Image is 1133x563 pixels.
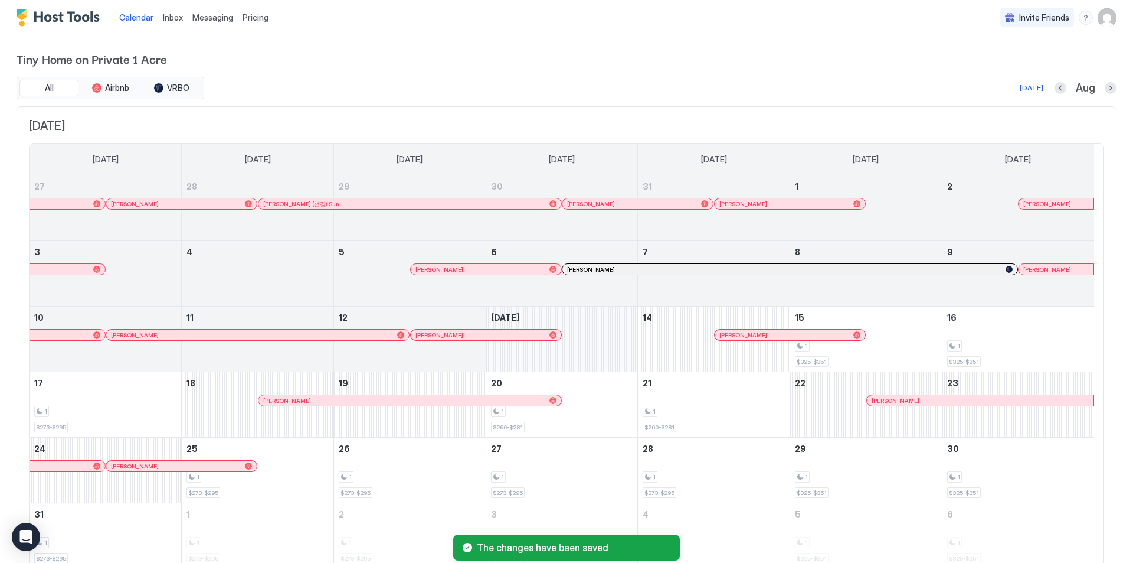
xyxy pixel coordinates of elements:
[942,307,1094,372] td: August 16, 2025
[638,175,790,241] td: July 31, 2025
[339,378,348,388] span: 19
[142,80,201,96] button: VRBO
[34,247,40,257] span: 3
[491,247,497,257] span: 6
[30,175,181,197] a: July 27, 2025
[790,372,942,438] td: August 22, 2025
[643,509,649,519] span: 4
[105,83,129,93] span: Airbnb
[638,175,790,197] a: July 31, 2025
[163,11,183,24] a: Inbox
[644,424,674,431] span: $260-$281
[638,307,790,372] td: August 14, 2025
[1055,82,1066,94] button: Previous month
[30,372,182,438] td: August 17, 2025
[34,378,43,388] span: 17
[949,489,979,497] span: $325-$351
[17,50,1116,67] span: Tiny Home on Private 1 Acre
[567,266,615,274] span: [PERSON_NAME]
[339,313,348,323] span: 12
[638,438,790,503] td: August 28, 2025
[486,307,638,328] a: August 13, 2025
[334,438,486,460] a: August 26, 2025
[333,372,486,438] td: August 19, 2025
[167,83,189,93] span: VRBO
[853,154,879,165] span: [DATE]
[339,509,344,519] span: 2
[1023,266,1089,274] div: [PERSON_NAME]
[34,444,45,454] span: 24
[942,175,1094,197] a: August 2, 2025
[942,241,1094,263] a: August 9, 2025
[186,247,192,257] span: 4
[790,438,942,460] a: August 29, 2025
[186,509,190,519] span: 1
[638,372,790,394] a: August 21, 2025
[333,175,486,241] td: July 29, 2025
[790,438,942,503] td: August 29, 2025
[643,378,651,388] span: 21
[17,9,105,27] a: Host Tools Logo
[790,241,942,307] td: August 8, 2025
[111,463,252,470] div: [PERSON_NAME]
[1098,8,1116,27] div: User profile
[233,144,283,175] a: Monday
[81,80,140,96] button: Airbnb
[493,489,523,497] span: $273-$295
[334,241,486,263] a: August 5, 2025
[34,181,45,191] span: 27
[486,438,638,460] a: August 27, 2025
[182,175,333,197] a: July 28, 2025
[111,463,159,470] span: [PERSON_NAME]
[182,372,333,394] a: August 18, 2025
[477,542,670,554] span: The changes have been saved
[182,307,333,328] a: August 11, 2025
[30,307,182,372] td: August 10, 2025
[567,266,1013,274] div: [PERSON_NAME]
[486,372,638,394] a: August 20, 2025
[263,397,556,405] div: [PERSON_NAME]
[491,509,497,519] span: 3
[340,489,371,497] span: $273-$295
[1019,12,1069,23] span: Invite Friends
[942,438,1094,460] a: August 30, 2025
[263,200,556,208] div: ⁨[PERSON_NAME] (선경)⁩ Sun
[942,438,1094,503] td: August 30, 2025
[30,438,181,460] a: August 24, 2025
[644,489,674,497] span: $273-$295
[119,12,153,22] span: Calendar
[501,473,504,481] span: 1
[957,342,960,350] span: 1
[486,372,638,438] td: August 20, 2025
[30,372,181,394] a: August 17, 2025
[1023,266,1071,274] span: [PERSON_NAME]
[415,331,556,339] div: [PERSON_NAME]
[993,144,1043,175] a: Saturday
[349,473,352,481] span: 1
[942,372,1094,394] a: August 23, 2025
[653,408,656,415] span: 1
[182,241,333,263] a: August 4, 2025
[797,489,827,497] span: $325-$351
[30,307,181,328] a: August 10, 2025
[719,200,860,208] div: [PERSON_NAME]
[790,503,942,525] a: September 5, 2025
[689,144,739,175] a: Thursday
[1079,11,1093,25] div: menu
[385,144,434,175] a: Tuesday
[36,424,66,431] span: $273-$295
[334,307,486,328] a: August 12, 2025
[182,175,334,241] td: July 28, 2025
[334,503,486,525] a: September 2, 2025
[186,313,194,323] span: 11
[93,154,119,165] span: [DATE]
[790,241,942,263] a: August 8, 2025
[942,372,1094,438] td: August 23, 2025
[638,307,790,328] a: August 14, 2025
[30,503,181,525] a: August 31, 2025
[333,438,486,503] td: August 26, 2025
[805,473,808,481] span: 1
[192,12,233,22] span: Messaging
[790,175,942,197] a: August 1, 2025
[486,241,638,307] td: August 6, 2025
